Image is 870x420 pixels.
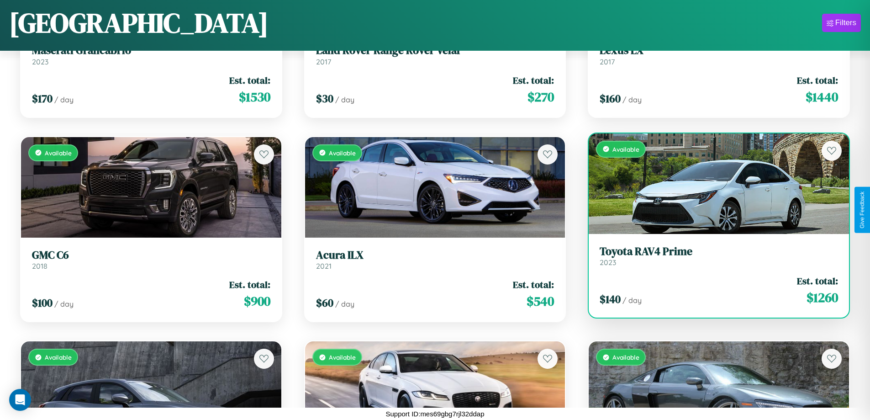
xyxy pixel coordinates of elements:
a: Lexus LX2017 [600,44,838,66]
h3: Land Rover Range Rover Velar [316,44,554,57]
span: Est. total: [229,278,270,291]
span: Est. total: [797,74,838,87]
span: $ 900 [244,292,270,310]
span: 2017 [316,57,331,66]
p: Support ID: mes69gbg7rjl32ddap [386,408,485,420]
span: Available [329,353,356,361]
a: Maserati Grancabrio2023 [32,44,270,66]
span: $ 170 [32,91,53,106]
span: $ 540 [527,292,554,310]
button: Filters [822,14,861,32]
a: Acura ILX2021 [316,249,554,271]
span: $ 30 [316,91,333,106]
span: $ 1260 [807,288,838,307]
span: Available [612,145,639,153]
span: / day [54,299,74,308]
a: Land Rover Range Rover Velar2017 [316,44,554,66]
a: Toyota RAV4 Prime2023 [600,245,838,267]
h3: GMC C6 [32,249,270,262]
span: Est. total: [229,74,270,87]
span: $ 100 [32,295,53,310]
h3: Lexus LX [600,44,838,57]
span: $ 60 [316,295,333,310]
div: Give Feedback [859,191,865,229]
span: Est. total: [513,278,554,291]
span: 2023 [600,258,616,267]
span: Est. total: [797,274,838,287]
span: 2021 [316,261,332,271]
span: Available [329,149,356,157]
span: $ 1440 [806,88,838,106]
div: Filters [835,18,856,27]
span: 2023 [32,57,48,66]
span: $ 140 [600,292,621,307]
h3: Toyota RAV4 Prime [600,245,838,258]
span: Available [45,149,72,157]
h3: Acura ILX [316,249,554,262]
span: 2018 [32,261,47,271]
span: $ 1530 [239,88,270,106]
span: Available [45,353,72,361]
span: / day [622,296,642,305]
span: $ 160 [600,91,621,106]
span: / day [54,95,74,104]
h3: Maserati Grancabrio [32,44,270,57]
span: Available [612,353,639,361]
span: 2017 [600,57,615,66]
span: Est. total: [513,74,554,87]
span: / day [622,95,642,104]
span: / day [335,299,354,308]
h1: [GEOGRAPHIC_DATA] [9,4,269,42]
a: GMC C62018 [32,249,270,271]
span: / day [335,95,354,104]
div: Open Intercom Messenger [9,389,31,411]
span: $ 270 [527,88,554,106]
